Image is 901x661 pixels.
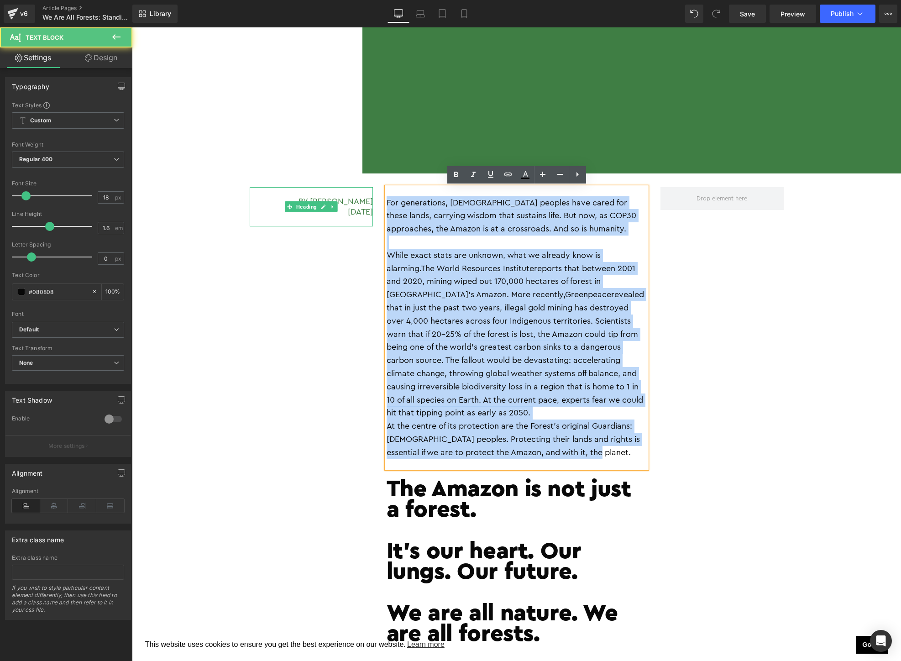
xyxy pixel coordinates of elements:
[19,326,39,334] i: Default
[12,78,49,90] div: Typography
[5,435,131,456] button: More settings
[255,221,515,392] p: While exact stats are unknown, what we already know is alarming. reports that between 2001 and 20...
[12,272,124,278] div: Text Color
[453,5,475,23] a: Mobile
[115,225,123,231] span: em
[19,156,53,163] b: Regular 400
[12,555,124,561] div: Extra class name
[102,284,124,300] div: %
[29,287,87,297] input: Color
[255,169,515,208] p: For generations, [DEMOGRAPHIC_DATA] peoples have cared for these lands, carrying wisdom that sust...
[388,5,409,23] a: Desktop
[118,169,241,190] h5: By [PERSON_NAME] [DATE]
[42,14,130,21] span: We Are All Forests: Standing With The Amazon And Its Communities
[289,237,402,245] a: The World Resources Institute
[30,117,51,125] b: Custom
[19,359,33,366] b: None
[115,256,123,262] span: px
[770,5,816,23] a: Preview
[879,5,897,23] button: More
[12,345,124,351] div: Text Transform
[132,5,178,23] a: New Library
[870,630,892,652] div: Open Intercom Messenger
[12,142,124,148] div: Font Weight
[12,211,124,217] div: Line Height
[12,180,124,187] div: Font Size
[433,263,479,271] a: Greenpeace
[781,9,805,19] span: Preview
[255,491,515,553] h1: It’s our heart. Our lungs. Our future.
[196,174,205,185] a: Expand / Collapse
[12,311,124,317] div: Font
[255,574,515,616] h1: We are all nature. We are all forests.
[162,174,187,185] span: Heading
[68,47,134,68] a: Design
[707,5,725,23] button: Redo
[115,194,123,200] span: px
[255,392,515,431] p: At the centre of its protection are the Forest’s original Guardians: [DEMOGRAPHIC_DATA] peoples. ...
[409,5,431,23] a: Laptop
[12,101,124,109] div: Text Styles
[255,450,515,492] h1: The Amazon is not just a forest.
[12,415,95,425] div: Enable
[12,584,124,619] div: If you wish to style particular content element differently, then use this field to add a class n...
[820,5,875,23] button: Publish
[42,5,147,12] a: Article Pages
[26,34,63,41] span: Text Block
[12,391,52,404] div: Text Shadow
[12,241,124,248] div: Letter Spacing
[740,9,755,19] span: Save
[12,464,43,477] div: Alignment
[18,8,30,20] div: v6
[831,10,854,17] span: Publish
[12,531,64,544] div: Extra class name
[431,5,453,23] a: Tablet
[12,488,124,494] div: Alignment
[4,5,35,23] a: v6
[685,5,703,23] button: Undo
[48,442,85,450] p: More settings
[150,10,171,18] span: Library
